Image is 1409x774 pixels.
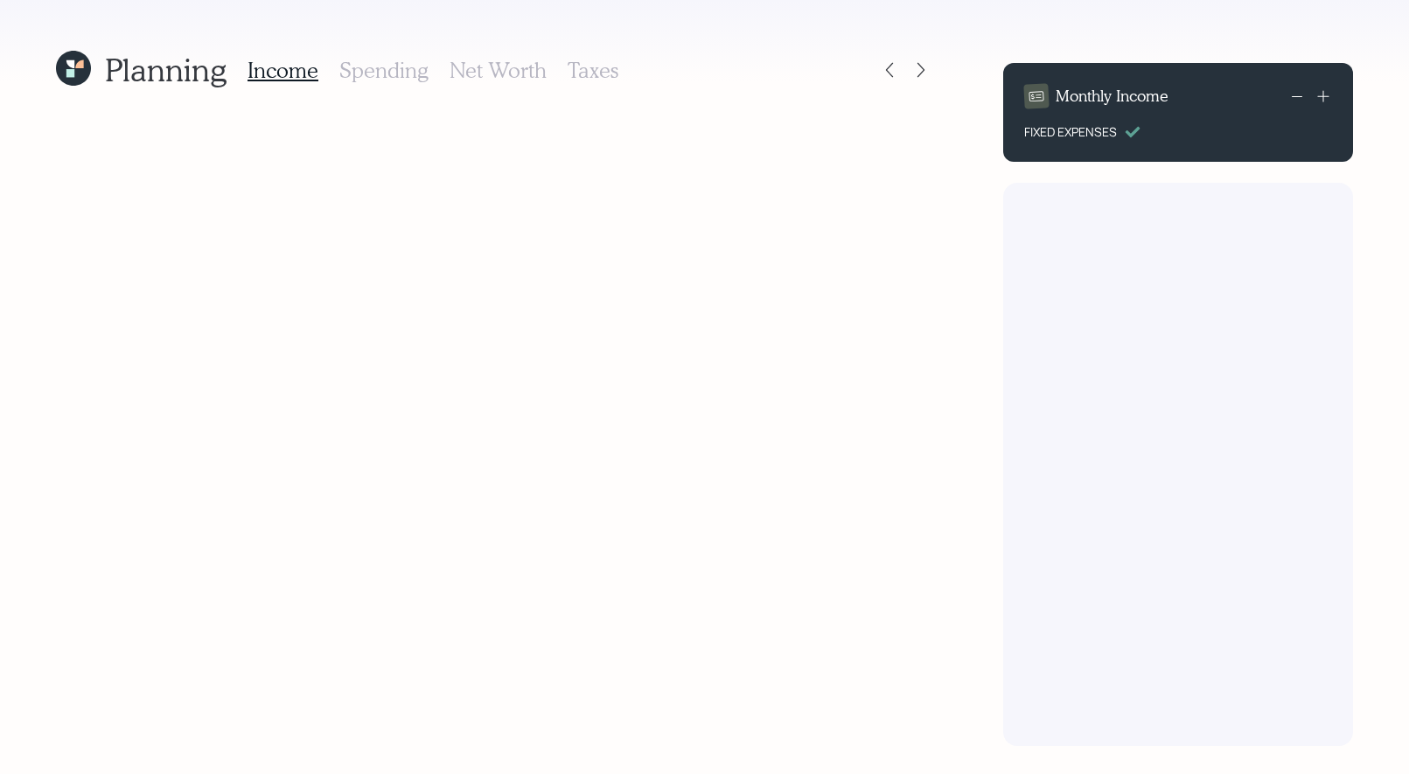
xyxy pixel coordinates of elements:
h3: Spending [339,58,429,83]
h3: Net Worth [450,58,547,83]
div: FIXED EXPENSES [1024,122,1117,141]
h1: Planning [105,51,227,88]
h3: Income [248,58,318,83]
h3: Taxes [568,58,618,83]
h4: Monthly Income [1056,87,1168,106]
